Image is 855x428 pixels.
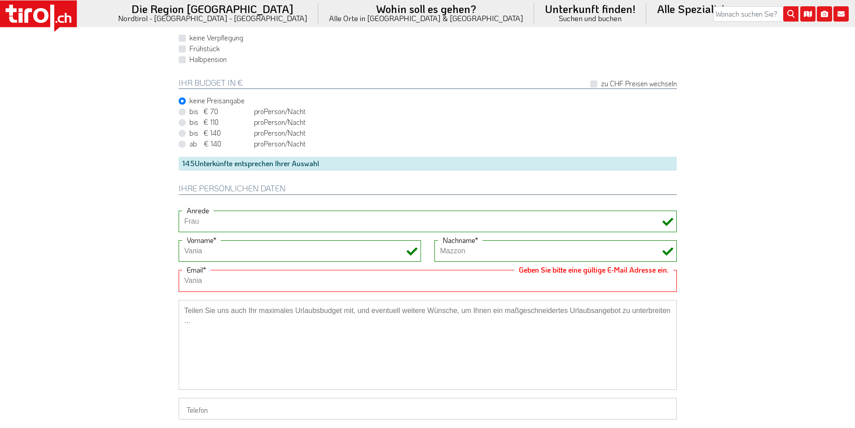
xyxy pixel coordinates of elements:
[189,54,227,64] label: Halbpension
[118,14,307,22] small: Nordtirol - [GEOGRAPHIC_DATA] - [GEOGRAPHIC_DATA]
[179,79,677,89] h2: Ihr Budget in €
[264,139,285,148] em: Person
[189,106,306,116] label: pro /Nacht
[179,157,677,170] div: Unterkünfte entsprechen Ihrer Auswahl
[833,6,849,22] i: Kontakt
[817,6,832,22] i: Fotogalerie
[601,79,677,88] label: zu CHF Preisen wechseln
[189,117,252,127] span: bis € 110
[713,6,798,22] input: Wonach suchen Sie?
[189,128,252,138] span: bis € 140
[189,44,220,53] label: Frühstück
[189,128,306,138] label: pro /Nacht
[189,33,243,43] label: keine Verpflegung
[264,128,285,137] em: Person
[329,14,523,22] small: Alle Orte in [GEOGRAPHIC_DATA] & [GEOGRAPHIC_DATA]
[189,139,306,149] label: pro /Nacht
[189,139,252,149] span: ab € 140
[264,106,285,116] em: Person
[189,117,306,127] label: pro /Nacht
[264,117,285,127] em: Person
[179,184,677,195] h2: Ihre persönlichen Daten
[545,14,636,22] small: Suchen und buchen
[189,96,245,106] label: keine Preisangabe
[189,106,252,116] span: bis € 70
[800,6,816,22] i: Karte öffnen
[182,159,195,168] span: 145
